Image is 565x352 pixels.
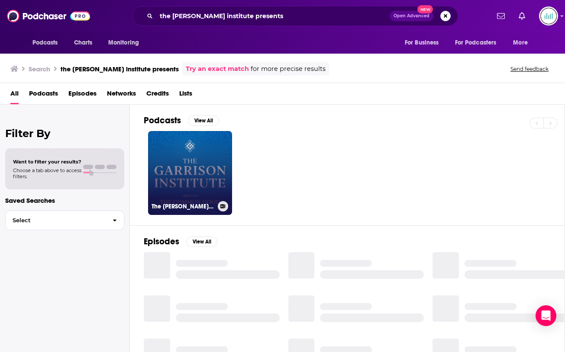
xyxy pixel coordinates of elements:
span: Logged in as podglomerate [539,6,558,26]
span: For Business [405,37,439,49]
button: open menu [449,35,509,51]
span: Podcasts [32,37,58,49]
span: Choose a tab above to access filters. [13,167,81,179]
a: Podcasts [29,86,58,104]
p: Saved Searches [5,196,124,205]
span: Monitoring [108,37,139,49]
div: Search podcasts, credits, & more... [132,6,458,26]
input: Search podcasts, credits, & more... [156,9,390,23]
span: for more precise results [251,64,326,74]
img: User Profile [539,6,558,26]
button: Send feedback [508,65,551,73]
button: Select [5,211,124,230]
h3: Search [29,65,50,73]
button: open menu [102,35,150,51]
h3: The [PERSON_NAME] Institute Presents: The Common Good [152,203,214,210]
a: Charts [68,35,98,51]
button: open menu [26,35,69,51]
a: PodcastsView All [144,115,219,126]
button: open menu [399,35,450,51]
button: open menu [507,35,539,51]
h3: the [PERSON_NAME] institute presents [61,65,179,73]
button: Show profile menu [539,6,558,26]
a: All [10,86,19,104]
img: Podchaser - Follow, Share and Rate Podcasts [7,8,90,24]
a: Lists [179,86,192,104]
a: Episodes [68,86,97,104]
h2: Filter By [5,127,124,140]
span: Want to filter your results? [13,159,81,165]
div: Open Intercom Messenger [536,305,556,326]
button: View All [188,115,219,126]
span: Charts [74,37,93,49]
span: New [417,5,433,13]
a: Networks [107,86,136,104]
button: Open AdvancedNew [390,11,433,21]
a: Show notifications dropdown [494,9,508,23]
span: For Podcasters [455,37,497,49]
span: Select [6,218,106,223]
a: Credits [146,86,169,104]
a: Show notifications dropdown [515,9,529,23]
a: The [PERSON_NAME] Institute Presents: The Common Good [148,131,232,215]
span: More [513,37,528,49]
button: View All [186,237,217,247]
span: Open Advanced [394,14,429,18]
a: Try an exact match [186,64,249,74]
h2: Episodes [144,236,179,247]
a: EpisodesView All [144,236,217,247]
h2: Podcasts [144,115,181,126]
